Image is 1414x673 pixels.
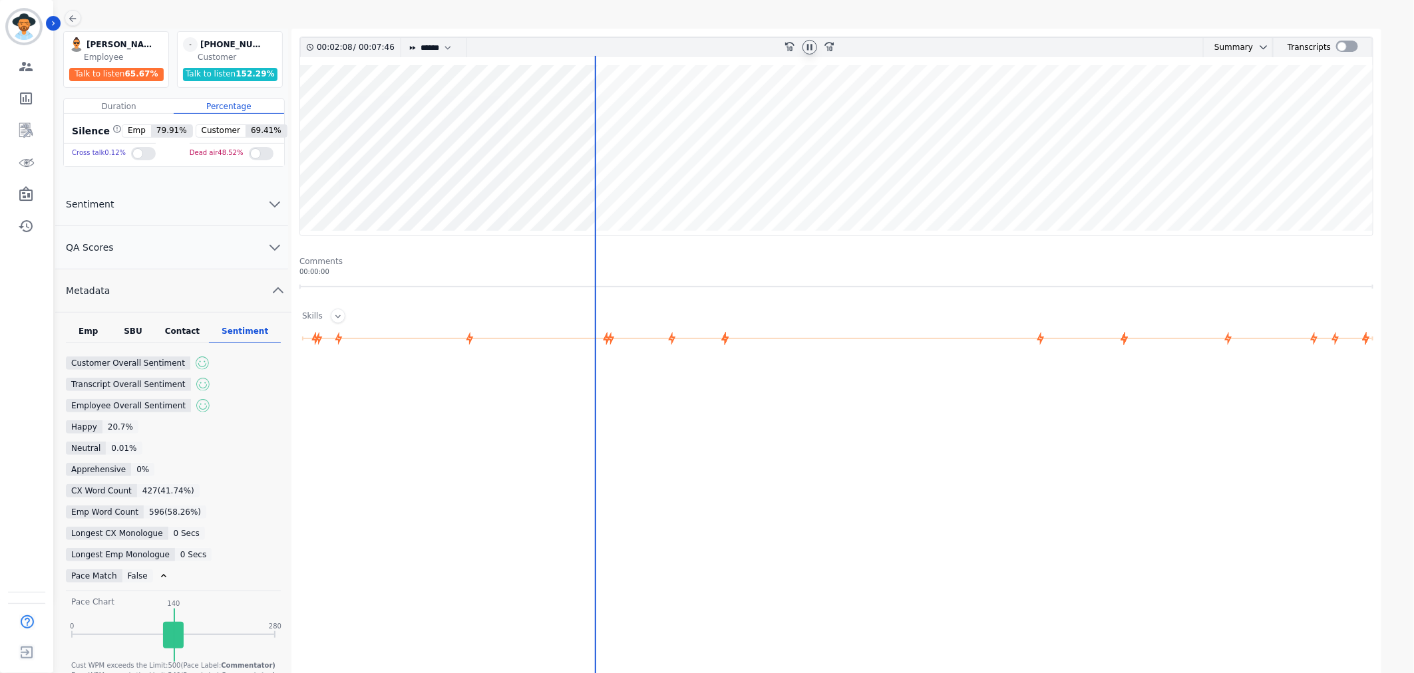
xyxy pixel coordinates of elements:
div: Cust WPM exceeds the Limit: 500 (Pace Label: [71,660,275,670]
div: Sentiment [209,326,281,343]
div: Pace Chart [71,597,114,607]
div: Dead air 48.52 % [190,144,244,163]
div: CX Word Count [66,484,137,497]
div: Talk to listen [183,68,277,81]
img: Bordered avatar [8,11,40,43]
div: [PERSON_NAME][EMAIL_ADDRESS][PERSON_NAME][DOMAIN_NAME] [87,37,153,52]
div: Transcripts [1288,38,1331,57]
div: Longest CX Monologue [66,527,168,540]
div: positive [191,378,232,391]
div: Happy [66,420,102,434]
div: Summary [1204,38,1253,57]
span: 69.41 % [246,125,287,137]
div: 00:02:08 [317,38,353,57]
img: sentiment [196,378,210,391]
div: Employee Overall Sentiment [66,399,191,412]
div: Emp Word Count [66,505,144,519]
div: [PHONE_NUMBER] [200,37,267,52]
div: Cross talk 0.12 % [72,144,126,163]
div: 280 [269,621,281,631]
button: Sentiment chevron down [55,183,288,226]
div: Comments [299,256,1373,267]
div: Silence [69,124,122,138]
span: Sentiment [55,198,124,211]
div: Apprehensive [66,463,131,476]
div: false [122,569,153,583]
div: Duration [64,99,174,114]
div: 427 ( 41.74 %) [137,484,200,497]
div: 00:00:00 [299,267,1373,277]
div: Pace Match [66,569,122,583]
div: 20.7 % [102,420,138,434]
span: Commentator ) [221,662,275,669]
div: Customer Overall Sentiment [66,356,190,370]
div: / [317,38,398,57]
div: positive [191,399,232,412]
div: Emp [66,326,110,343]
div: 0 [70,621,74,631]
div: Longest Emp Monologue [66,548,175,561]
div: Neutral [66,442,106,455]
img: sentiment [196,399,210,412]
span: Customer [196,125,246,137]
div: 0 secs [168,527,205,540]
div: Employee [84,52,166,63]
div: Percentage [174,99,283,114]
svg: chevron down [267,239,283,255]
div: 596 ( 58.26 %) [144,505,206,519]
span: 79.91 % [151,125,192,137]
button: Metadata chevron up [55,269,291,313]
button: chevron down [1253,42,1269,53]
span: Metadata [55,284,120,297]
svg: chevron down [1258,42,1269,53]
svg: chevron up [270,283,286,299]
div: Skills [302,311,323,323]
span: 65.67 % [125,69,158,78]
img: sentiment [196,356,209,370]
span: - [183,37,198,52]
span: QA Scores [55,241,124,254]
span: 152.29 % [236,69,274,78]
button: QA Scores chevron down [55,226,288,269]
div: positive [190,356,232,370]
div: 00:07:46 [356,38,393,57]
span: Emp [122,125,151,137]
div: Transcript Overall Sentiment [66,378,190,391]
div: Contact [156,326,210,343]
div: 140 [167,599,180,608]
svg: chevron down [267,196,283,212]
div: 0 secs [175,548,212,561]
div: Talk to listen [69,68,164,81]
div: 0 % [131,463,154,476]
div: Customer [198,52,279,63]
div: SBU [110,326,155,343]
div: 0.01 % [106,442,142,455]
